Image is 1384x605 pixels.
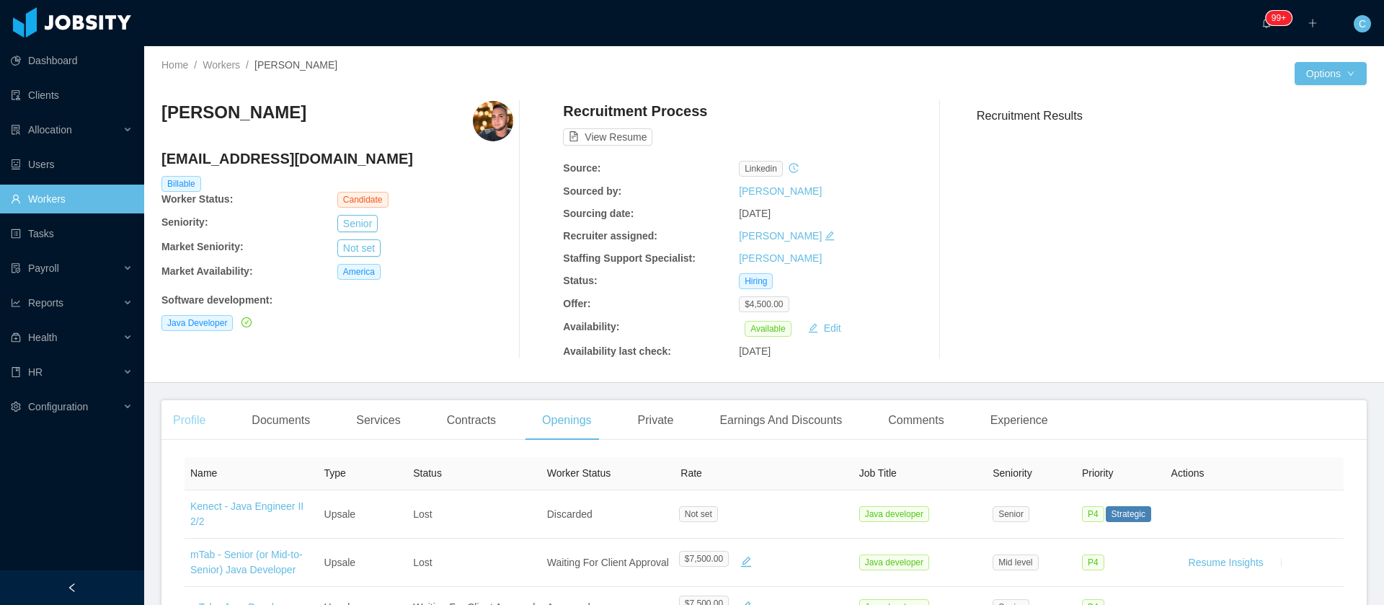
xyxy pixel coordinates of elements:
a: icon: pie-chartDashboard [11,46,133,75]
button: Resume Insights [1177,551,1275,574]
b: Source: [563,162,600,174]
b: Market Availability: [161,265,253,277]
span: C [1359,15,1366,32]
span: / [246,59,249,71]
button: icon: file-textView Resume [563,128,652,146]
b: Worker Status: [161,193,233,205]
a: Kenect - Java Engineer II 2/2 [190,500,303,527]
b: Recruiter assigned: [563,230,657,242]
div: Documents [240,400,321,441]
span: Payroll [28,262,59,274]
span: $4,500.00 [739,296,789,312]
span: Priority [1082,467,1114,479]
a: icon: check-circle [239,317,252,328]
span: Discarded [547,508,593,520]
span: Strategic [1106,506,1151,522]
span: Java Developer [161,315,233,331]
span: Configuration [28,401,88,412]
span: Job Title [859,467,897,479]
span: Type [324,467,346,479]
span: [DATE] [739,345,771,357]
i: icon: medicine-box [11,332,21,343]
b: Sourcing date: [563,208,634,219]
i: icon: plus [1308,18,1318,28]
span: linkedin [739,161,783,177]
span: Rate [680,467,702,479]
span: / [194,59,197,71]
a: [PERSON_NAME] [739,230,822,242]
a: mTab - Senior (or Mid-to-Senior) Java Developer [190,549,303,575]
i: icon: bell [1261,18,1272,28]
div: Private [626,400,686,441]
button: icon: edit [735,551,758,574]
b: Market Seniority: [161,241,244,252]
b: Software development : [161,294,272,306]
i: icon: line-chart [11,298,21,308]
b: Staffing Support Specialist: [563,252,696,264]
span: Mid level [993,555,1038,570]
div: Services [345,400,412,441]
b: Availability: [563,321,619,332]
a: icon: userWorkers [11,185,133,213]
div: Earnings And Discounts [708,400,853,441]
span: Worker Status [547,467,611,479]
i: icon: edit [825,231,835,241]
button: icon: editEdit [802,319,847,337]
span: Senior [993,506,1029,522]
a: [PERSON_NAME] [739,252,822,264]
b: Offer: [563,298,590,309]
span: Candidate [337,192,389,208]
i: icon: setting [11,402,21,412]
i: icon: file-protect [11,263,21,273]
div: Contracts [435,400,507,441]
i: icon: history [789,163,799,173]
span: Allocation [28,124,72,136]
span: Health [28,332,57,343]
button: Senior [337,215,378,232]
b: Sourced by: [563,185,621,197]
button: Not set [337,239,381,257]
td: Upsale [319,490,408,539]
td: Upsale [319,539,408,587]
i: icon: solution [11,125,21,135]
span: Java developer [859,506,929,522]
div: Experience [979,400,1060,441]
a: [PERSON_NAME] [739,185,822,197]
a: Workers [203,59,240,71]
span: Hiring [739,273,773,289]
sup: 209 [1266,11,1292,25]
span: Actions [1171,467,1205,479]
span: [DATE] [739,208,771,219]
b: Seniority: [161,216,208,228]
span: America [337,264,381,280]
a: icon: file-textView Resume [563,131,652,143]
span: Not set [679,506,718,522]
i: icon: book [11,367,21,377]
a: icon: auditClients [11,81,133,110]
h3: [PERSON_NAME] [161,101,306,124]
span: Reports [28,297,63,309]
div: Profile [161,400,217,441]
img: c1ae0452-2d6e-420c-aab3-1a838978304e_68cc3b33d4772-400w.png [473,101,513,141]
span: P4 [1082,555,1104,570]
b: Availability last check: [563,345,671,357]
span: [PERSON_NAME] [254,59,337,71]
span: Name [190,467,217,479]
a: Home [161,59,188,71]
span: Java developer [859,555,929,570]
span: $7,500.00 [679,551,729,567]
h3: Recruitment Results [977,107,1367,125]
b: Status: [563,275,597,286]
button: Optionsicon: down [1295,62,1367,85]
span: HR [28,366,43,378]
span: Waiting For Client Approval [547,557,669,568]
span: Billable [161,176,201,192]
a: icon: profileTasks [11,219,133,248]
a: icon: robotUsers [11,150,133,179]
div: Openings [531,400,603,441]
i: icon: check-circle [241,317,252,327]
span: P4 [1082,506,1104,522]
span: Lost [413,557,432,568]
h4: [EMAIL_ADDRESS][DOMAIN_NAME] [161,149,513,169]
span: Status [413,467,442,479]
